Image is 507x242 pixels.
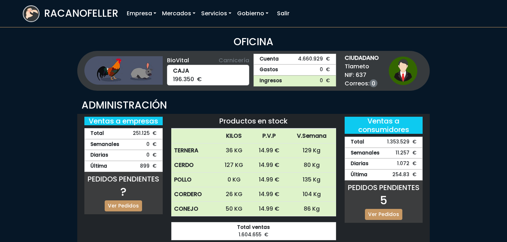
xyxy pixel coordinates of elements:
[171,202,218,216] th: CONEJO
[287,202,336,216] td: 86 Kg
[345,148,423,159] div: 11.257 €
[217,158,251,173] td: 127 KG
[90,152,108,159] strong: Diarias
[84,128,163,139] div: 251.125 €
[177,224,330,231] strong: Total ventas
[380,192,387,208] span: 5
[351,160,369,168] strong: Diarias
[124,6,159,21] a: Empresa
[345,158,423,169] div: 1.072 €
[171,117,336,125] h5: Productos en stock
[173,67,244,75] strong: CAJA
[90,141,119,148] strong: Semanales
[345,71,379,79] span: NIF: 637
[171,222,336,240] div: 1.604.655 €
[251,187,287,202] td: 14.99 €
[260,66,278,74] strong: Gastos
[251,173,287,187] td: 14.99 €
[82,99,425,111] h3: ADMINISTRACIÓN
[84,175,163,183] h5: PEDIDOS PENDIENTES
[260,56,279,63] strong: Cuenta
[345,183,423,192] h5: PEDIDOS PENDIENTES
[217,173,251,187] td: 0 KG
[217,129,251,143] th: KILOS
[219,56,249,65] span: Carnicería
[345,169,423,180] div: 254.83 €
[345,137,423,148] div: 1.353.529 €
[370,79,377,87] a: 0
[84,150,163,161] div: 0 €
[159,6,198,21] a: Mercados
[254,64,336,75] a: Gastos0 €
[105,200,142,211] a: Ver Pedidos
[254,75,336,86] a: Ingresos0 €
[23,6,39,20] img: logoracarojo.png
[351,149,380,157] strong: Semanales
[287,158,336,173] td: 80 Kg
[171,173,218,187] th: POLLO
[120,184,126,200] span: ?
[260,77,282,85] strong: Ingresos
[254,54,336,65] a: Cuenta4.660.929 €
[84,139,163,150] div: 0 €
[251,129,287,143] th: P.V.P
[217,143,251,158] td: 36 KG
[351,138,364,146] strong: Total
[287,173,336,187] td: 135 Kg
[345,79,379,88] span: Correos:
[167,56,250,65] div: BioVital
[251,202,287,216] td: 14.99 €
[84,117,163,125] h5: Ventas a empresas
[287,187,336,202] td: 104 Kg
[365,209,402,220] a: Ver Pedidos
[198,6,234,21] a: Servicios
[217,187,251,202] td: 26 KG
[90,163,107,170] strong: Última
[90,130,104,137] strong: Total
[287,129,336,143] th: V.Semana
[84,56,163,85] img: ganaderia.png
[251,158,287,173] td: 14.99 €
[389,57,417,85] img: ciudadano1.png
[171,158,218,173] th: CERDO
[23,36,484,48] h3: OFICINA
[345,54,379,62] strong: CIUDADANO
[84,161,163,172] div: 899 €
[287,143,336,158] td: 129 Kg
[167,65,250,85] div: 196.350 €
[351,171,367,179] strong: Última
[251,143,287,158] td: 14.99 €
[345,62,379,71] span: Tlameto
[171,187,218,202] th: CORDERO
[234,6,271,21] a: Gobierno
[345,117,423,134] h5: Ventas a consumidores
[23,4,118,24] a: RACANOFELLER
[44,7,118,20] h3: RACANOFELLER
[171,143,218,158] th: TERNERA
[217,202,251,216] td: 50 KG
[274,6,292,21] a: Salir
